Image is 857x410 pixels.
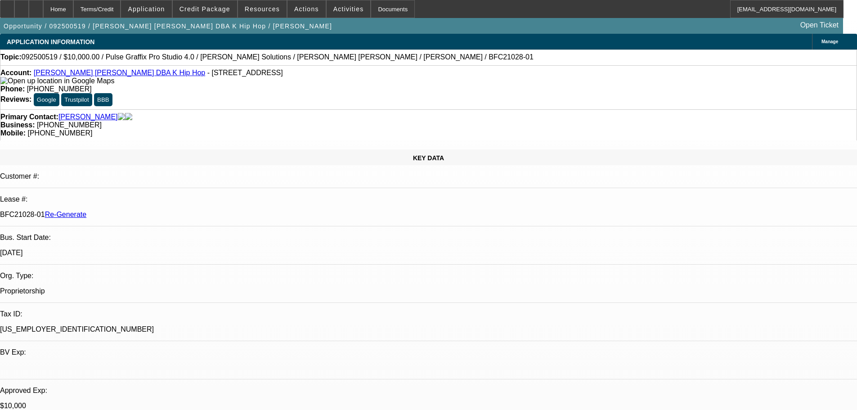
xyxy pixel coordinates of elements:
a: Re-Generate [45,211,87,218]
span: KEY DATA [413,154,444,162]
a: View Google Maps [0,77,114,85]
strong: Account: [0,69,31,77]
strong: Mobile: [0,129,26,137]
span: Opportunity / 092500519 / [PERSON_NAME] [PERSON_NAME] DBA K Hip Hop / [PERSON_NAME] [4,23,332,30]
button: Trustpilot [61,93,92,106]
strong: Reviews: [0,95,31,103]
a: Open Ticket [797,18,842,33]
span: Application [128,5,165,13]
img: linkedin-icon.png [125,113,132,121]
span: Actions [294,5,319,13]
a: [PERSON_NAME] [58,113,118,121]
button: Activities [327,0,371,18]
span: Activities [333,5,364,13]
button: Application [121,0,171,18]
img: Open up location in Google Maps [0,77,114,85]
span: Credit Package [179,5,230,13]
strong: Topic: [0,53,22,61]
span: [PHONE_NUMBER] [27,129,92,137]
strong: Primary Contact: [0,113,58,121]
button: Credit Package [173,0,237,18]
button: BBB [94,93,112,106]
span: [PHONE_NUMBER] [27,85,92,93]
strong: Phone: [0,85,25,93]
span: 092500519 / $10,000.00 / Pulse Graffix Pro Studio 4.0 / [PERSON_NAME] Solutions / [PERSON_NAME] [... [22,53,534,61]
span: - [STREET_ADDRESS] [207,69,283,77]
span: APPLICATION INFORMATION [7,38,94,45]
span: Manage [821,39,838,44]
button: Actions [287,0,326,18]
button: Resources [238,0,287,18]
span: Resources [245,5,280,13]
strong: Business: [0,121,35,129]
button: Google [34,93,59,106]
a: [PERSON_NAME] [PERSON_NAME] DBA K Hip Hop [34,69,205,77]
img: facebook-icon.png [118,113,125,121]
span: [PHONE_NUMBER] [37,121,102,129]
